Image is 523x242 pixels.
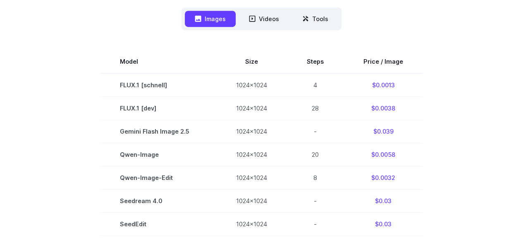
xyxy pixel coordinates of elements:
[344,96,423,120] td: $0.0038
[239,11,289,27] button: Videos
[287,143,344,166] td: 20
[344,189,423,212] td: $0.03
[216,96,287,120] td: 1024x1024
[100,96,216,120] td: FLUX.1 [dev]
[287,73,344,97] td: 4
[287,120,344,143] td: -
[100,166,216,189] td: Qwen-Image-Edit
[287,50,344,73] th: Steps
[344,50,423,73] th: Price / Image
[100,143,216,166] td: Qwen-Image
[216,212,287,235] td: 1024x1024
[287,96,344,120] td: 28
[344,143,423,166] td: $0.0058
[216,120,287,143] td: 1024x1024
[100,73,216,97] td: FLUX.1 [schnell]
[100,50,216,73] th: Model
[344,166,423,189] td: $0.0032
[292,11,338,27] button: Tools
[344,212,423,235] td: $0.03
[287,166,344,189] td: 8
[216,50,287,73] th: Size
[287,189,344,212] td: -
[216,189,287,212] td: 1024x1024
[100,189,216,212] td: Seedream 4.0
[344,120,423,143] td: $0.039
[120,127,196,136] span: Gemini Flash Image 2.5
[185,11,236,27] button: Images
[344,73,423,97] td: $0.0013
[216,166,287,189] td: 1024x1024
[287,212,344,235] td: -
[100,212,216,235] td: SeedEdit
[216,143,287,166] td: 1024x1024
[216,73,287,97] td: 1024x1024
